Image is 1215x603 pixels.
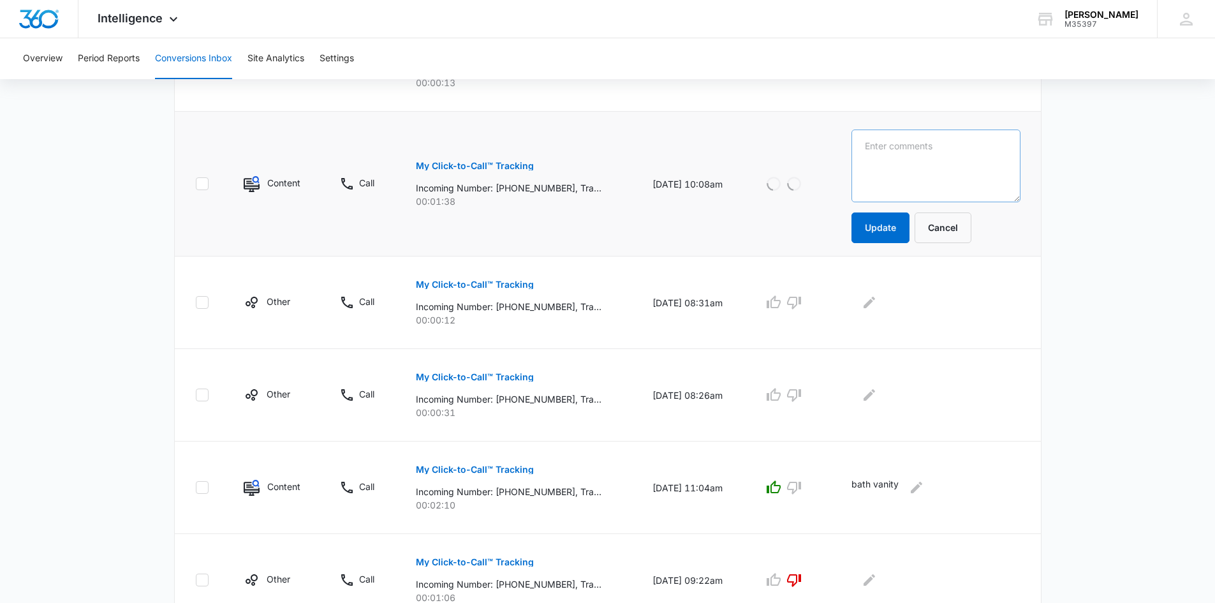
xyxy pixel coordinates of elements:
[416,362,534,392] button: My Click-to-Call™ Tracking
[267,176,300,190] p: Content
[416,269,534,300] button: My Click-to-Call™ Tracking
[416,498,622,512] p: 00:02:10
[851,212,909,243] button: Update
[416,373,534,382] p: My Click-to-Call™ Tracking
[78,38,140,79] button: Period Reports
[906,477,927,498] button: Edit Comments
[1064,10,1138,20] div: account name
[851,477,899,498] p: bath vanity
[416,151,534,181] button: My Click-to-Call™ Tracking
[416,195,622,208] p: 00:01:38
[267,572,290,586] p: Other
[416,547,534,577] button: My Click-to-Call™ Tracking
[637,442,748,534] td: [DATE] 11:04am
[98,11,163,25] span: Intelligence
[416,465,534,474] p: My Click-to-Call™ Tracking
[859,570,880,590] button: Edit Comments
[359,572,374,586] p: Call
[247,38,304,79] button: Site Analytics
[267,387,290,401] p: Other
[416,392,601,406] p: Incoming Number: [PHONE_NUMBER], Tracking Number: [PHONE_NUMBER], Ring To: [PHONE_NUMBER], Caller...
[416,406,622,419] p: 00:00:31
[359,176,374,190] p: Call
[859,385,880,405] button: Edit Comments
[359,295,374,308] p: Call
[416,577,601,591] p: Incoming Number: [PHONE_NUMBER], Tracking Number: [PHONE_NUMBER], Ring To: [PHONE_NUMBER], Caller...
[155,38,232,79] button: Conversions Inbox
[416,76,622,89] p: 00:00:13
[416,280,534,289] p: My Click-to-Call™ Tracking
[416,300,601,313] p: Incoming Number: [PHONE_NUMBER], Tracking Number: [PHONE_NUMBER], Ring To: [PHONE_NUMBER], Caller...
[416,454,534,485] button: My Click-to-Call™ Tracking
[637,257,748,349] td: [DATE] 08:31am
[267,295,290,308] p: Other
[637,112,748,257] td: [DATE] 10:08am
[416,558,534,567] p: My Click-to-Call™ Tracking
[416,485,601,498] p: Incoming Number: [PHONE_NUMBER], Tracking Number: [PHONE_NUMBER], Ring To: [PHONE_NUMBER], Caller...
[416,313,622,327] p: 00:00:12
[1064,20,1138,29] div: account id
[359,387,374,401] p: Call
[359,480,374,493] p: Call
[320,38,354,79] button: Settings
[859,292,880,313] button: Edit Comments
[267,480,300,493] p: Content
[915,212,971,243] button: Cancel
[416,161,534,170] p: My Click-to-Call™ Tracking
[416,181,601,195] p: Incoming Number: [PHONE_NUMBER], Tracking Number: [PHONE_NUMBER], Ring To: [PHONE_NUMBER], Caller...
[637,349,748,442] td: [DATE] 08:26am
[23,38,63,79] button: Overview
